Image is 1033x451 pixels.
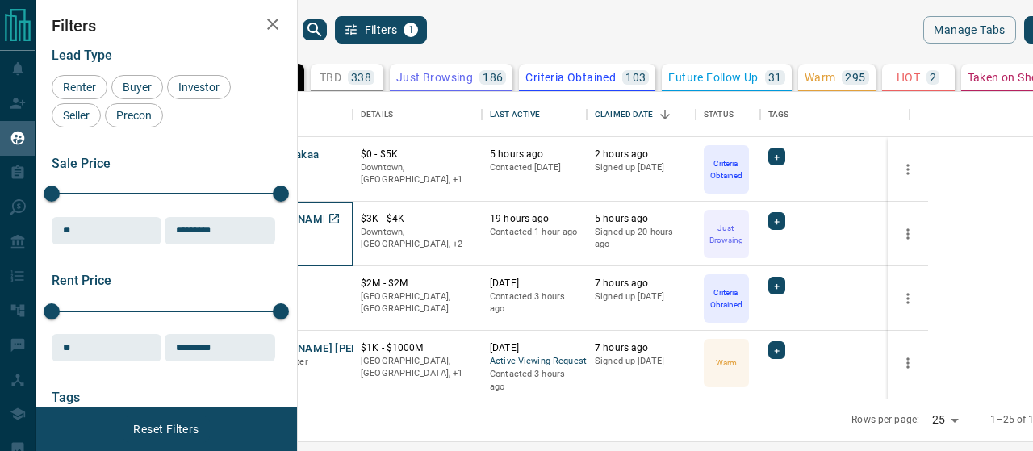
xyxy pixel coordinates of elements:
p: Contacted 1 hour ago [490,226,579,239]
button: more [896,222,920,246]
p: Criteria Obtained [705,157,747,182]
p: Signed up [DATE] [595,355,688,368]
p: Toronto [361,161,474,186]
div: Details [353,92,482,137]
p: 295 [845,72,865,83]
button: search button [303,19,327,40]
p: Just Browsing [396,72,473,83]
p: 2 hours ago [595,148,688,161]
div: Tags [768,92,789,137]
p: 7 hours ago [595,277,688,290]
p: Warm [716,357,737,369]
span: + [774,342,780,358]
button: Reset Filters [123,416,209,443]
p: 5 hours ago [595,212,688,226]
p: Criteria Obtained [525,72,616,83]
p: 103 [625,72,646,83]
button: more [896,157,920,182]
p: 31 [768,72,782,83]
p: Signed up [DATE] [595,161,688,174]
div: Status [704,92,734,137]
p: $2M - $2M [361,277,474,290]
p: 5 hours ago [490,148,579,161]
span: Rent Price [52,273,111,288]
p: [DATE] [490,341,579,355]
div: Investor [167,75,231,99]
span: Buyer [117,81,157,94]
p: Rows per page: [851,413,919,427]
button: Manage Tabs [923,16,1015,44]
span: Renter [57,81,102,94]
span: + [774,278,780,294]
span: + [774,213,780,229]
div: Precon [105,103,163,127]
span: Precon [111,109,157,122]
button: Sort [654,103,676,126]
p: TBD [320,72,341,83]
span: Seller [57,109,95,122]
h2: Filters [52,16,281,35]
div: 25 [926,408,964,432]
div: + [768,341,785,359]
p: Signed up [DATE] [595,290,688,303]
p: Toronto [361,355,474,380]
p: Criteria Obtained [705,286,747,311]
p: 7 hours ago [595,341,688,355]
p: 2 [930,72,936,83]
div: + [768,148,785,165]
div: + [768,277,785,294]
p: North York, Toronto [361,226,474,251]
span: Investor [173,81,225,94]
p: 338 [351,72,371,83]
p: Future Follow Up [668,72,758,83]
div: Last Active [482,92,587,137]
p: Signed up 20 hours ago [595,226,688,251]
div: Last Active [490,92,540,137]
div: Status [696,92,760,137]
span: Sale Price [52,156,111,171]
span: + [774,148,780,165]
div: Tags [760,92,910,137]
p: Contacted [DATE] [490,161,579,174]
p: Warm [805,72,836,83]
p: $3K - $4K [361,212,474,226]
span: 1 [405,24,416,35]
div: Renter [52,75,107,99]
p: $0 - $5K [361,148,474,161]
button: more [896,351,920,375]
a: Open in New Tab [324,208,345,229]
p: $1K - $1000M [361,341,474,355]
div: Seller [52,103,101,127]
p: 19 hours ago [490,212,579,226]
div: + [768,212,785,230]
p: Just Browsing [705,222,747,246]
p: 186 [483,72,503,83]
div: Buyer [111,75,163,99]
span: Active Viewing Request [490,355,579,369]
button: more [896,286,920,311]
p: HOT [897,72,920,83]
p: Contacted 3 hours ago [490,290,579,315]
p: [GEOGRAPHIC_DATA], [GEOGRAPHIC_DATA] [361,290,474,315]
span: Lead Type [52,48,112,63]
span: Tags [52,390,80,405]
div: Details [361,92,393,137]
div: Claimed Date [587,92,696,137]
div: Claimed Date [595,92,654,137]
button: [PERSON_NAME] [PERSON_NAME] [248,341,420,357]
div: Name [240,92,353,137]
button: Filters1 [335,16,428,44]
p: Contacted 3 hours ago [490,368,579,393]
p: [DATE] [490,277,579,290]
